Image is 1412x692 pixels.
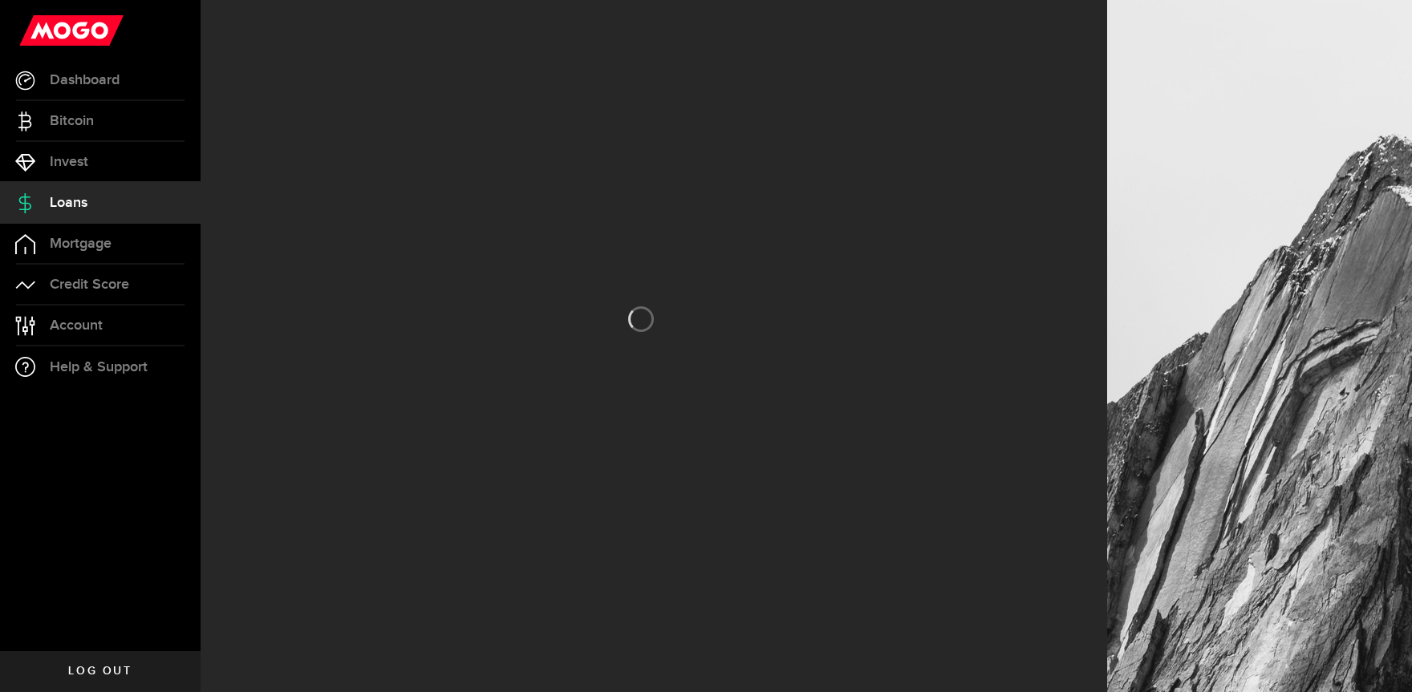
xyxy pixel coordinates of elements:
[50,237,112,251] span: Mortgage
[50,114,94,128] span: Bitcoin
[50,73,120,87] span: Dashboard
[50,196,87,210] span: Loans
[50,318,103,333] span: Account
[50,155,88,169] span: Invest
[50,360,148,374] span: Help & Support
[68,666,132,677] span: Log out
[13,6,61,55] button: Open LiveChat chat widget
[50,277,129,292] span: Credit Score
